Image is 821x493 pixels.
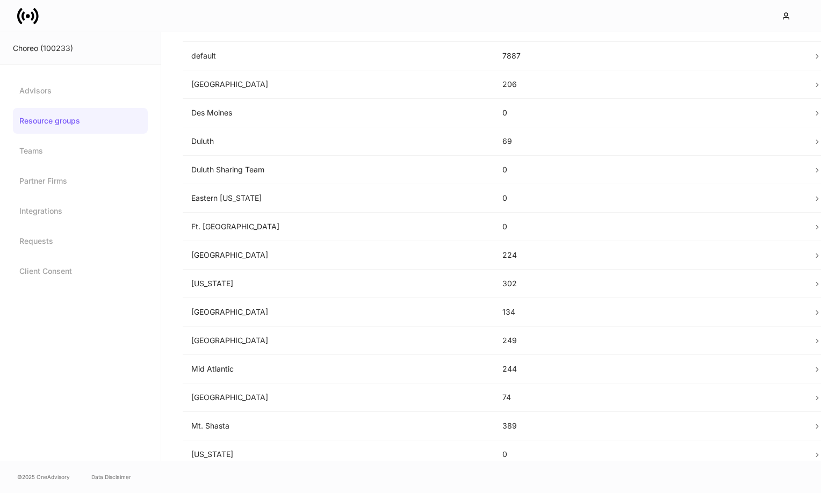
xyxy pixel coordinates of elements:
a: Teams [13,138,148,164]
div: Choreo (100233) [13,43,148,54]
a: Client Consent [13,258,148,284]
td: 0 [494,156,805,184]
td: 389 [494,412,805,440]
p: Mid Atlantic [191,364,485,374]
p: Eastern [US_STATE] [191,193,485,204]
td: 0 [494,99,805,127]
span: © 2025 OneAdvisory [17,473,70,481]
td: 206 [494,70,805,99]
a: Advisors [13,78,148,104]
p: Duluth [191,136,485,147]
p: [GEOGRAPHIC_DATA] [191,79,485,90]
p: [GEOGRAPHIC_DATA] [191,335,485,346]
p: [GEOGRAPHIC_DATA] [191,307,485,317]
td: 224 [494,241,805,270]
td: 244 [494,355,805,383]
p: [US_STATE] [191,278,485,289]
td: 134 [494,298,805,327]
p: [GEOGRAPHIC_DATA] [191,250,485,260]
p: [GEOGRAPHIC_DATA] [191,392,485,403]
p: Des Moines [191,107,485,118]
td: 249 [494,327,805,355]
td: 0 [494,440,805,469]
p: Duluth Sharing Team [191,164,485,175]
td: 74 [494,383,805,412]
p: Mt. Shasta [191,421,485,431]
td: 0 [494,213,805,241]
p: [US_STATE] [191,449,485,460]
td: 69 [494,127,805,156]
td: 0 [494,184,805,213]
td: 7887 [494,42,805,70]
a: Requests [13,228,148,254]
a: Integrations [13,198,148,224]
a: Resource groups [13,108,148,134]
a: Partner Firms [13,168,148,194]
p: default [191,50,485,61]
td: 302 [494,270,805,298]
a: Data Disclaimer [91,473,131,481]
p: Ft. [GEOGRAPHIC_DATA] [191,221,485,232]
